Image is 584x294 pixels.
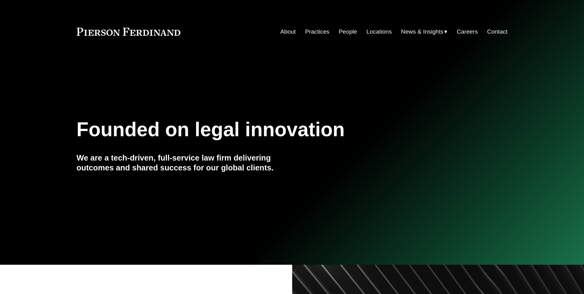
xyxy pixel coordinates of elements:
h1: Founded on legal innovation [77,118,436,141]
a: Practices [305,26,329,38]
a: Locations [366,26,392,38]
span: News & Insights [401,27,444,37]
a: Careers [457,26,478,38]
a: Contact [487,26,507,38]
h4: We are a tech-driven, full-service law firm delivering outcomes and shared success for our global... [77,153,292,173]
a: People [339,26,357,38]
a: About [280,26,296,38]
a: folder dropdown [401,26,448,38]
